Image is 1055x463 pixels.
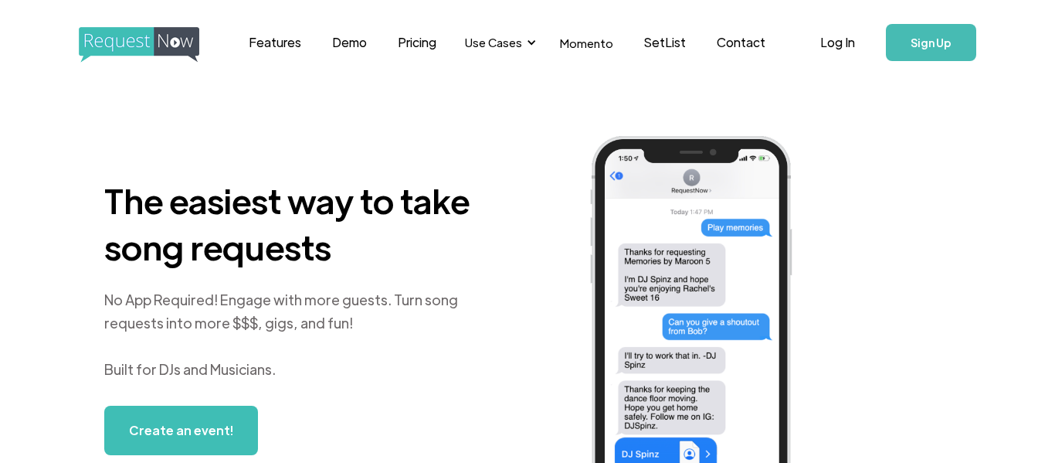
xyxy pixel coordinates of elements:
div: Use Cases [465,34,522,51]
a: Log In [805,15,870,70]
img: requestnow logo [79,27,228,63]
a: Demo [317,19,382,66]
a: Features [233,19,317,66]
a: Create an event! [104,406,258,455]
h1: The easiest way to take song requests [104,177,490,270]
div: No App Required! Engage with more guests. Turn song requests into more $$$, gigs, and fun! Built ... [104,288,490,381]
a: SetList [629,19,701,66]
a: Pricing [382,19,452,66]
div: Use Cases [456,19,541,66]
a: Momento [544,20,629,66]
a: Contact [701,19,781,66]
a: Sign Up [886,24,976,61]
a: home [79,27,195,58]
